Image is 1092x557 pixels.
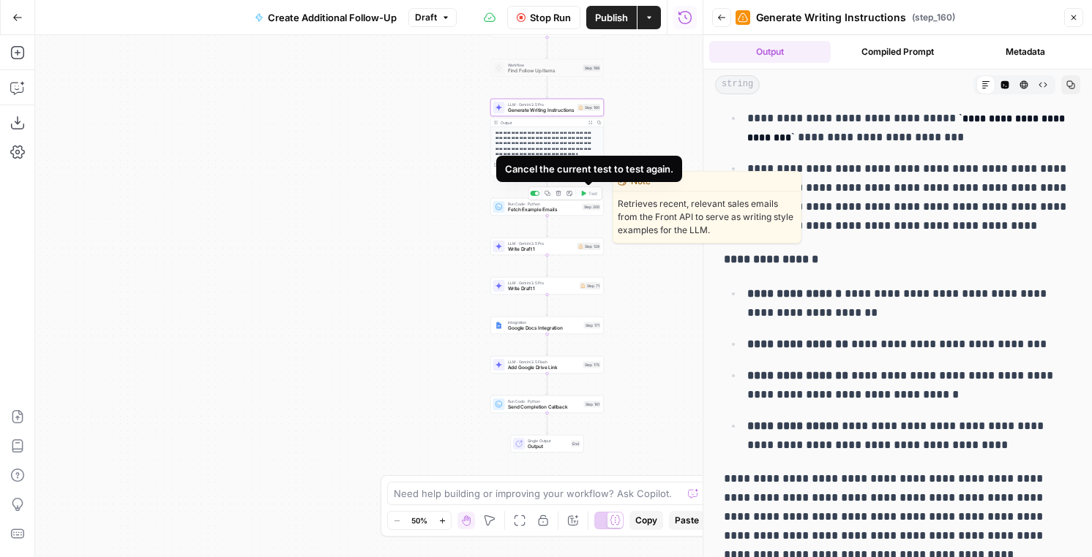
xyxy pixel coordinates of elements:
span: 50% [411,515,427,526]
span: LLM · Gemini 2.5 Flash [508,359,580,365]
g: Edge from step_161 to end [546,413,548,434]
div: End [571,441,580,447]
button: Test [577,189,600,198]
span: Add Google Drive Link [508,364,580,371]
div: WorkflowFind Follow Up ItemsStep 199 [490,59,604,77]
div: LLM · Gemini 2.5 ProWrite Draft 1Step 71 [490,277,604,295]
span: string [715,75,760,94]
div: Step 199 [583,65,601,72]
span: Write Draft 1 [508,285,577,292]
span: Workflow [508,62,580,68]
span: Generate Writing Instructions [756,10,906,25]
button: Stop Run [507,6,580,29]
div: Step 160 [577,104,601,111]
div: Output [501,120,584,126]
button: Copy [629,511,663,530]
g: Edge from step_171 to step_175 [546,334,548,355]
img: Instagram%20post%20-%201%201.png [495,322,503,329]
div: Step 129 [577,243,601,250]
g: Edge from step_175 to step_161 [546,374,548,395]
button: Output [709,41,831,63]
span: Find Follow Up Items [508,67,580,75]
span: Retrieves recent, relevant sales emails from the Front API to serve as writing style examples for... [613,192,801,243]
span: Test [588,190,597,197]
g: Edge from step_194 to step_199 [546,37,548,58]
div: Step 171 [584,322,601,329]
div: Note [613,172,801,192]
button: Publish [586,6,637,29]
div: Step 161 [584,401,601,408]
button: Paste [669,511,705,530]
div: IntegrationGoogle Docs IntegrationStep 171 [490,317,604,334]
span: Single Output [528,438,568,444]
g: Edge from step_200 to step_129 [546,216,548,237]
span: Write Draft 1 [508,246,575,253]
div: Step 175 [583,362,601,368]
button: Create Additional Follow-Up [246,6,405,29]
div: Cancel the current test to test again. [505,162,673,176]
span: LLM · Gemini 2.5 Pro [508,240,575,246]
span: Fetch Example Emails [508,206,580,213]
div: Run Code · PythonSend Completion CallbackStep 161 [490,395,604,413]
div: LLM · Gemini 2.5 FlashAdd Google Drive LinkStep 175 [490,356,604,374]
span: Google Docs Integration [508,325,581,332]
button: Draft [408,8,457,27]
g: Edge from step_129 to step_71 [546,255,548,276]
span: Create Additional Follow-Up [268,10,397,25]
span: Draft [415,11,437,24]
span: Paste [675,514,699,527]
span: Publish [595,10,628,25]
span: LLM · Gemini 2.5 Pro [508,102,575,107]
span: LLM · Gemini 2.5 Pro [508,280,577,286]
div: Run Code · PythonFetch Example EmailsStep 200Test [490,198,604,216]
span: Run Code · Python [508,398,581,404]
span: ( step_160 ) [912,11,955,24]
div: Step 200 [583,204,601,211]
g: Edge from step_71 to step_171 [546,295,548,316]
g: Edge from step_199 to step_160 [546,77,548,98]
span: Generate Writing Instructions [508,107,575,114]
span: Stop Run [530,10,571,25]
span: Send Completion Callback [508,403,581,411]
div: LLM · Gemini 2.5 ProWrite Draft 1Step 129 [490,238,604,255]
span: Output [528,443,568,450]
div: Step 71 [580,282,601,289]
div: Single OutputOutputEnd [490,435,604,452]
span: Copy [635,514,657,527]
span: Run Code · Python [508,201,580,207]
button: Compiled Prompt [837,41,958,63]
button: Metadata [965,41,1086,63]
span: Integration [508,319,581,325]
